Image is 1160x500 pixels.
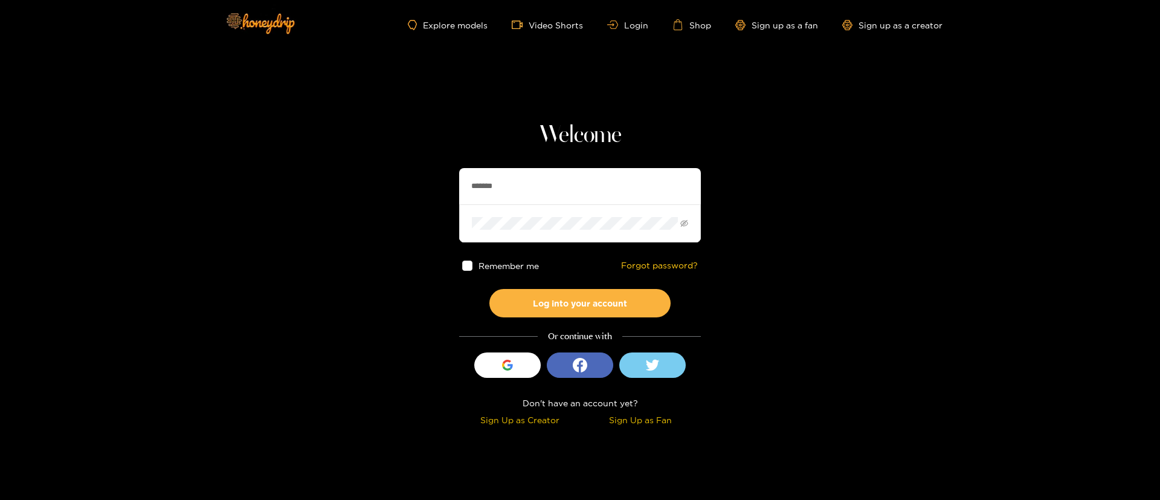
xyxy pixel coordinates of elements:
a: Sign up as a fan [735,20,818,30]
h1: Welcome [459,121,701,150]
a: Forgot password? [621,261,698,271]
a: Login [607,21,648,30]
a: Shop [672,19,711,30]
a: Explore models [408,20,488,30]
div: Don't have an account yet? [459,396,701,410]
div: Sign Up as Fan [583,413,698,427]
span: video-camera [512,19,529,30]
a: Sign up as a creator [842,20,942,30]
div: Sign Up as Creator [462,413,577,427]
div: Or continue with [459,330,701,343]
button: Log into your account [489,289,671,317]
span: eye-invisible [680,219,688,227]
span: Remember me [478,261,539,270]
a: Video Shorts [512,19,583,30]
